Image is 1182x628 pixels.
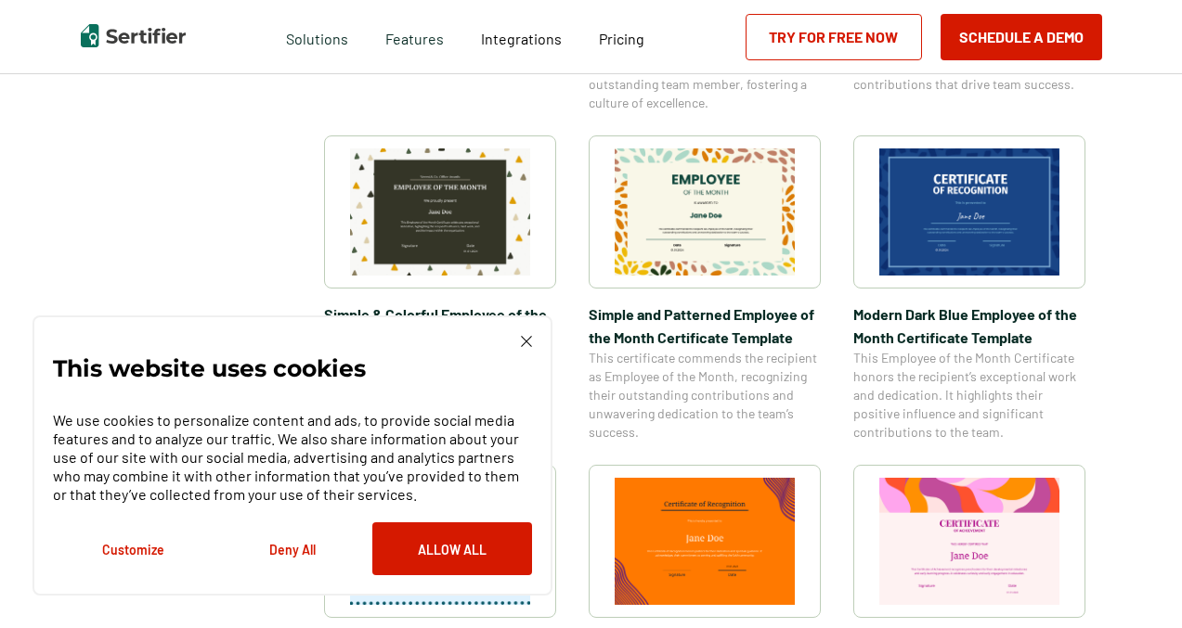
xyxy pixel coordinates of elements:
span: Simple & Colorful Employee of the Month Certificate Template [324,302,556,349]
a: Try for Free Now [746,14,922,60]
img: Certificate of Achievement for Preschool Template [879,478,1059,605]
iframe: Chat Widget [1089,539,1182,628]
button: Deny All [213,522,372,575]
button: Customize [53,522,213,575]
a: Pricing [599,25,644,48]
span: Features [385,25,444,48]
a: Simple and Patterned Employee of the Month Certificate TemplateSimple and Patterned Employee of t... [589,135,821,442]
span: Solutions [286,25,348,48]
button: Allow All [372,522,532,575]
img: Certificate of Recognition for Pastor [615,478,795,605]
a: Modern Dark Blue Employee of the Month Certificate TemplateModern Dark Blue Employee of the Month... [853,135,1085,442]
img: Simple and Patterned Employee of the Month Certificate Template [615,148,795,276]
img: Modern Dark Blue Employee of the Month Certificate Template [879,148,1059,276]
img: Simple & Colorful Employee of the Month Certificate Template [350,148,530,276]
span: This Employee of the Month Certificate honors the recipient’s exceptional work and dedication. It... [853,349,1085,442]
a: Simple & Colorful Employee of the Month Certificate TemplateSimple & Colorful Employee of the Mon... [324,135,556,442]
span: Pricing [599,30,644,47]
p: We use cookies to personalize content and ads, to provide social media features and to analyze ou... [53,411,532,504]
button: Schedule a Demo [941,14,1102,60]
img: Cookie Popup Close [521,336,532,347]
p: This website uses cookies [53,359,366,378]
span: Modern Dark Blue Employee of the Month Certificate Template [853,302,1085,349]
span: Simple and Patterned Employee of the Month Certificate Template [589,302,821,349]
a: Integrations [481,25,562,48]
span: Integrations [481,30,562,47]
img: Sertifier | Digital Credentialing Platform [81,24,186,47]
span: This certificate commends the recipient as Employee of the Month, recognizing their outstanding c... [589,349,821,442]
